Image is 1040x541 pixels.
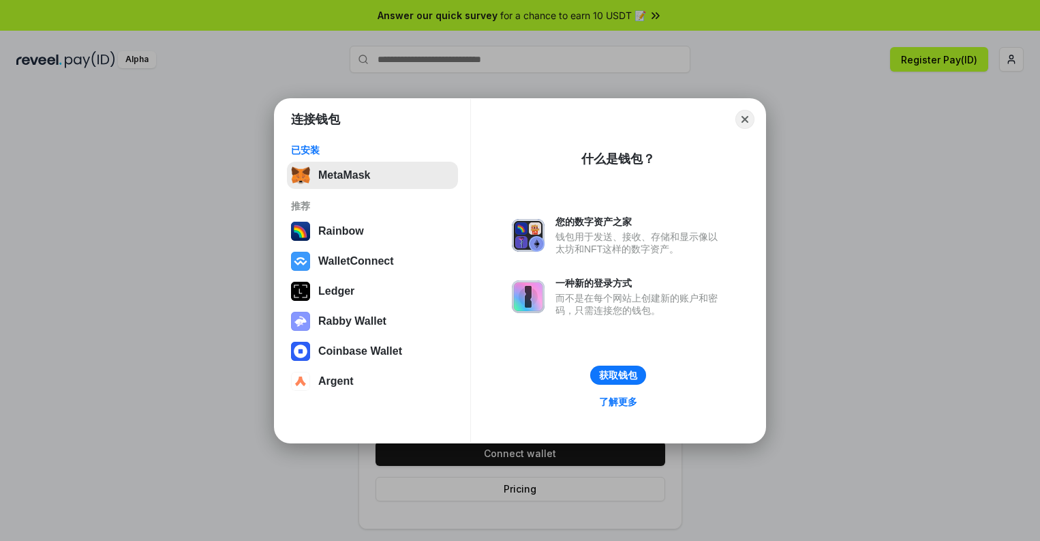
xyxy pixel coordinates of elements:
div: 而不是在每个网站上创建新的账户和密码，只需连接您的钱包。 [555,292,724,317]
div: 获取钱包 [599,369,637,381]
button: Argent [287,368,458,395]
div: Argent [318,375,354,388]
img: svg+xml,%3Csvg%20width%3D%22120%22%20height%3D%22120%22%20viewBox%3D%220%200%20120%20120%22%20fil... [291,222,310,241]
img: svg+xml,%3Csvg%20xmlns%3D%22http%3A%2F%2Fwww.w3.org%2F2000%2Fsvg%22%20width%3D%2228%22%20height%3... [291,282,310,301]
div: 什么是钱包？ [581,151,655,167]
div: 一种新的登录方式 [555,277,724,289]
div: 推荐 [291,200,454,212]
div: Rainbow [318,225,364,237]
a: 了解更多 [591,393,645,411]
div: Ledger [318,285,354,297]
img: svg+xml,%3Csvg%20width%3D%2228%22%20height%3D%2228%22%20viewBox%3D%220%200%2028%2028%22%20fill%3D... [291,372,310,391]
img: svg+xml,%3Csvg%20xmlns%3D%22http%3A%2F%2Fwww.w3.org%2F2000%2Fsvg%22%20fill%3D%22none%22%20viewBox... [512,280,545,313]
img: svg+xml,%3Csvg%20width%3D%2228%22%20height%3D%2228%22%20viewBox%3D%220%200%2028%2028%22%20fill%3D... [291,252,310,271]
div: 已安装 [291,144,454,156]
button: MetaMask [287,162,458,189]
img: svg+xml,%3Csvg%20width%3D%2228%22%20height%3D%2228%22%20viewBox%3D%220%200%2028%2028%22%20fill%3D... [291,342,310,361]
div: MetaMask [318,169,370,181]
img: svg+xml,%3Csvg%20xmlns%3D%22http%3A%2F%2Fwww.w3.org%2F2000%2Fsvg%22%20fill%3D%22none%22%20viewBox... [291,312,310,331]
div: Coinbase Wallet [318,345,402,357]
button: Rabby Wallet [287,308,458,335]
div: 您的数字资产之家 [555,216,724,228]
button: Ledger [287,278,458,305]
div: WalletConnect [318,255,394,267]
button: Rainbow [287,218,458,245]
div: Rabby Wallet [318,315,386,327]
button: Close [735,110,754,129]
h1: 连接钱包 [291,111,340,128]
button: Coinbase Wallet [287,338,458,365]
button: WalletConnect [287,248,458,275]
button: 获取钱包 [590,366,646,385]
img: svg+xml,%3Csvg%20fill%3D%22none%22%20height%3D%2233%22%20viewBox%3D%220%200%2035%2033%22%20width%... [291,166,310,185]
img: svg+xml,%3Csvg%20xmlns%3D%22http%3A%2F%2Fwww.w3.org%2F2000%2Fsvg%22%20fill%3D%22none%22%20viewBox... [512,219,545,252]
div: 了解更多 [599,396,637,408]
div: 钱包用于发送、接收、存储和显示像以太坊和NFT这样的数字资产。 [555,231,724,255]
